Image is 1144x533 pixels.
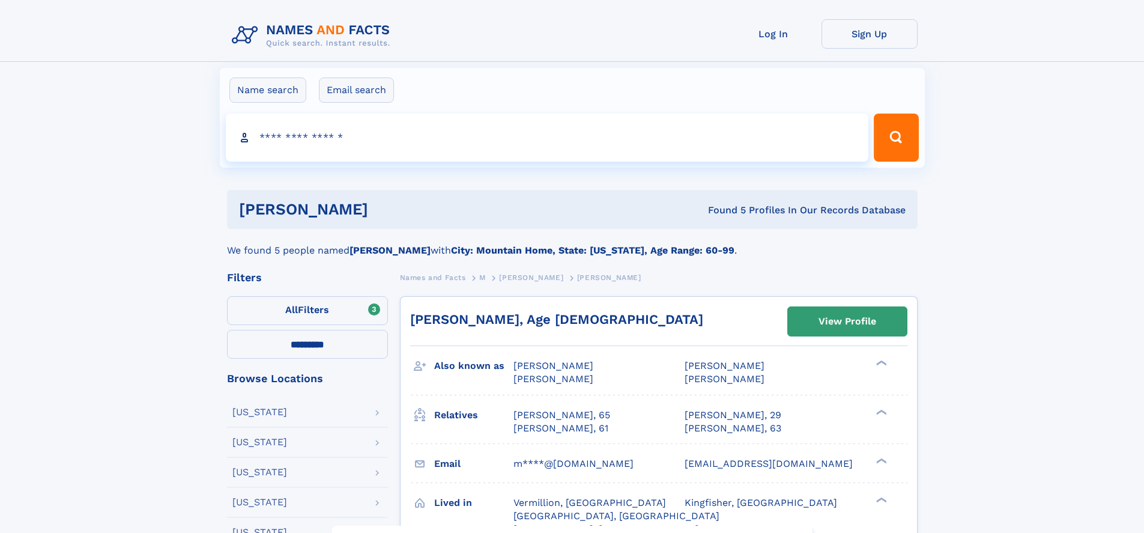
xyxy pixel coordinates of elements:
h1: [PERSON_NAME] [239,202,538,217]
input: search input [226,114,869,162]
a: [PERSON_NAME], 29 [685,409,781,422]
div: View Profile [819,308,876,335]
a: M [479,270,486,285]
span: [PERSON_NAME] [685,360,764,371]
a: [PERSON_NAME], 65 [513,409,610,422]
a: Names and Facts [400,270,466,285]
span: Kingfisher, [GEOGRAPHIC_DATA] [685,497,837,508]
label: Name search [229,78,306,103]
h3: Also known as [434,356,513,376]
span: [PERSON_NAME] [685,373,764,385]
div: [US_STATE] [232,498,287,507]
span: [PERSON_NAME] [499,273,563,282]
a: Sign Up [822,19,918,49]
a: [PERSON_NAME], 61 [513,422,608,435]
div: Found 5 Profiles In Our Records Database [538,204,906,217]
div: ❯ [873,408,888,416]
a: [PERSON_NAME], 63 [685,422,781,435]
a: [PERSON_NAME] [499,270,563,285]
div: Filters [227,272,388,283]
label: Email search [319,78,394,103]
img: Logo Names and Facts [227,19,400,52]
h3: Lived in [434,493,513,513]
h3: Email [434,454,513,474]
b: City: Mountain Home, State: [US_STATE], Age Range: 60-99 [451,245,734,256]
span: [PERSON_NAME] [577,273,641,282]
b: [PERSON_NAME] [350,245,431,256]
a: [PERSON_NAME], Age [DEMOGRAPHIC_DATA] [410,312,703,327]
span: All [285,304,298,315]
div: [US_STATE] [232,468,287,477]
div: Browse Locations [227,373,388,384]
div: ❯ [873,496,888,504]
span: [EMAIL_ADDRESS][DOMAIN_NAME] [685,458,853,469]
div: [US_STATE] [232,437,287,447]
label: Filters [227,296,388,325]
a: View Profile [788,307,907,336]
div: ❯ [873,457,888,464]
span: [PERSON_NAME] [513,360,593,371]
div: ❯ [873,359,888,367]
button: Search Button [874,114,918,162]
span: [GEOGRAPHIC_DATA], [GEOGRAPHIC_DATA] [513,510,719,522]
a: Log In [725,19,822,49]
span: M [479,273,486,282]
div: [US_STATE] [232,407,287,417]
div: We found 5 people named with . [227,229,918,258]
span: [PERSON_NAME] [513,373,593,385]
h3: Relatives [434,405,513,425]
span: Vermillion, [GEOGRAPHIC_DATA] [513,497,666,508]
